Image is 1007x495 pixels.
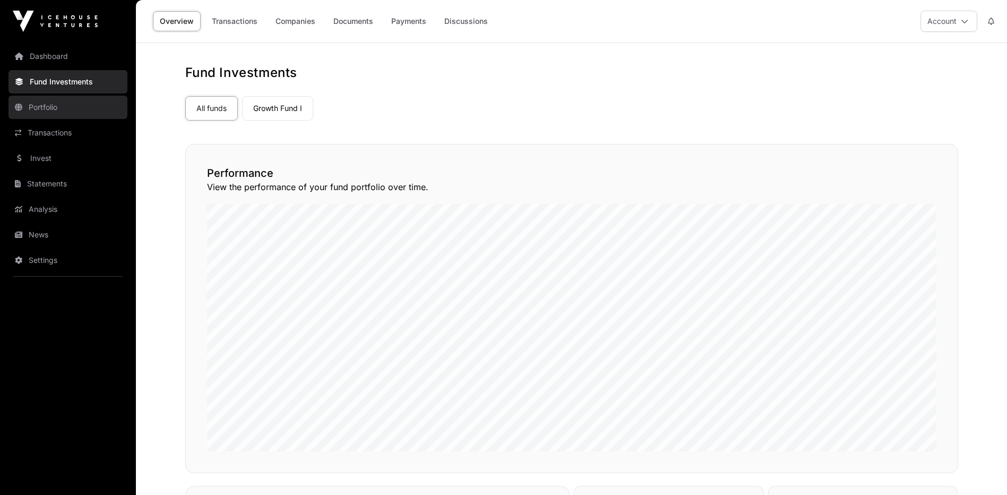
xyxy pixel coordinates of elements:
a: Discussions [437,11,495,31]
p: View the performance of your fund portfolio over time. [207,181,936,193]
h2: Performance [207,166,936,181]
a: Dashboard [8,45,127,68]
a: Fund Investments [8,70,127,93]
iframe: Chat Widget [954,444,1007,495]
a: Statements [8,172,127,195]
a: Growth Fund I [242,96,313,121]
a: All funds [185,96,238,121]
a: Invest [8,147,127,170]
h1: Fund Investments [185,64,958,81]
a: Companies [269,11,322,31]
img: Icehouse Ventures Logo [13,11,98,32]
a: Analysis [8,198,127,221]
a: Transactions [205,11,264,31]
a: Documents [326,11,380,31]
a: News [8,223,127,246]
a: Payments [384,11,433,31]
a: Transactions [8,121,127,144]
button: Account [920,11,977,32]
a: Overview [153,11,201,31]
a: Settings [8,249,127,272]
a: Portfolio [8,96,127,119]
